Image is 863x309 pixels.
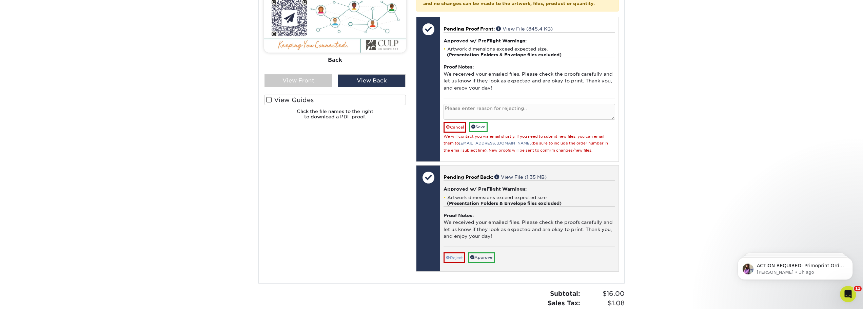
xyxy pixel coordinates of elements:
div: View Back [338,74,406,87]
iframe: Intercom live chat [840,286,856,302]
div: Back [264,53,406,67]
a: Reject [444,252,465,263]
a: View File (1.35 MB) [494,174,547,180]
a: Approve [468,252,495,263]
h4: Approved w/ PreFlight Warnings: [444,38,615,43]
div: We received your emailed files. Please check the proofs carefully and let us know if they look as... [444,206,615,247]
span: 11 [854,286,862,291]
label: View Guides [264,95,406,105]
li: Artwork dimensions exceed expected size. [444,195,615,206]
small: We will contact you via email shortly. If you need to submit new files, you can email them to (be... [444,134,608,153]
span: Pending Proof Front: [444,26,495,32]
span: $1.08 [582,298,625,308]
li: Artwork dimensions exceed expected size. [444,46,615,58]
strong: Proof Notes: [444,213,474,218]
span: Pending Proof Back: [444,174,493,180]
span: $16.00 [582,289,625,298]
a: Save [469,122,488,132]
div: We received your emailed files. Please check the proofs carefully and let us know if they look as... [444,58,615,98]
strong: (Presentation Folders & Envelope files excluded) [447,52,562,57]
iframe: Intercom notifications message [727,243,863,291]
h6: Click the file names to the right to download a PDF proof. [264,109,406,125]
a: View File (845.4 KB) [496,26,553,32]
strong: Sales Tax: [548,299,580,307]
strong: (Presentation Folders & Envelope files excluded) [447,201,562,206]
div: View Front [264,74,332,87]
strong: Subtotal: [550,290,580,297]
a: [EMAIL_ADDRESS][DOMAIN_NAME] [459,141,531,146]
strong: Proof Notes: [444,64,474,70]
a: Cancel [444,122,466,133]
h4: Approved w/ PreFlight Warnings: [444,186,615,192]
